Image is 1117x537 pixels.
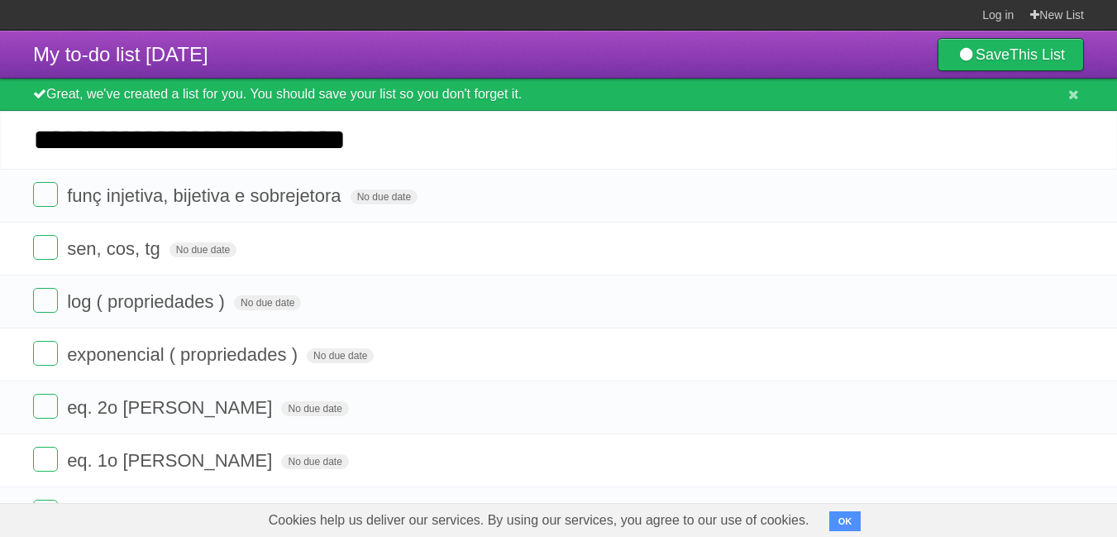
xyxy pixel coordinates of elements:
span: No due date [281,454,348,469]
label: Done [33,500,58,525]
button: OK [829,511,862,531]
span: log ( propriedades ) [67,291,229,312]
span: No due date [307,348,374,363]
label: Done [33,447,58,472]
label: Done [33,288,58,313]
label: Done [33,182,58,207]
a: SaveThis List [938,38,1084,71]
span: No due date [234,295,301,310]
b: This List [1010,46,1065,63]
span: My to-do list [DATE] [33,43,208,65]
span: No due date [281,401,348,416]
label: Done [33,394,58,419]
span: funç injetiva, bijetiva e sobrejetora [67,185,345,206]
span: Cookies help us deliver our services. By using our services, you agree to our use of cookies. [252,504,826,537]
span: eq. 2o [PERSON_NAME] [67,397,276,418]
span: exponencial ( propriedades ) [67,344,302,365]
label: Done [33,341,58,366]
label: Done [33,235,58,260]
span: eq. 1o [PERSON_NAME] [67,450,276,471]
span: No due date [351,189,418,204]
span: No due date [169,242,236,257]
span: sen, cos, tg [67,238,165,259]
